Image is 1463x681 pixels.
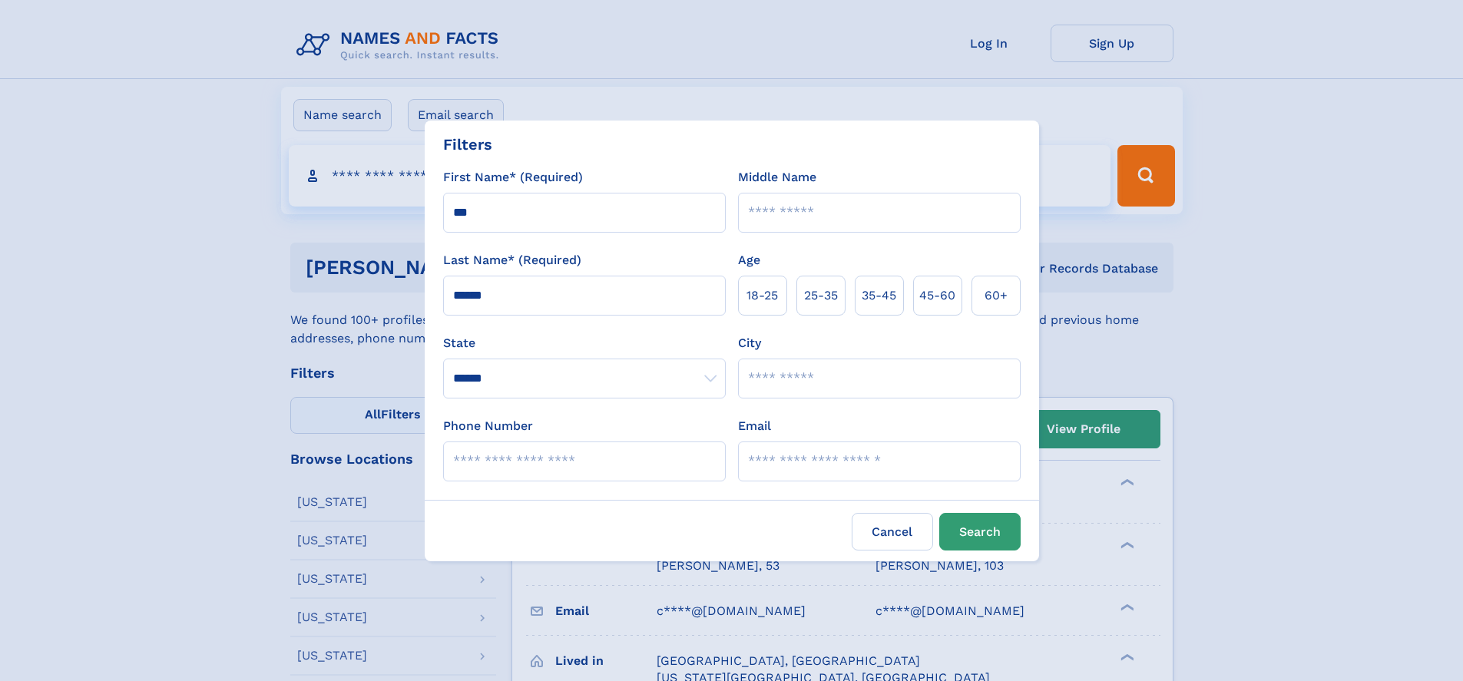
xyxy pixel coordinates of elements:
[804,286,838,305] span: 25‑35
[862,286,896,305] span: 35‑45
[919,286,955,305] span: 45‑60
[985,286,1008,305] span: 60+
[443,334,726,352] label: State
[939,513,1021,550] button: Search
[852,513,933,550] label: Cancel
[746,286,778,305] span: 18‑25
[738,417,771,435] label: Email
[443,417,533,435] label: Phone Number
[443,168,583,187] label: First Name* (Required)
[738,168,816,187] label: Middle Name
[443,251,581,269] label: Last Name* (Required)
[443,133,492,156] div: Filters
[738,334,761,352] label: City
[738,251,760,269] label: Age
